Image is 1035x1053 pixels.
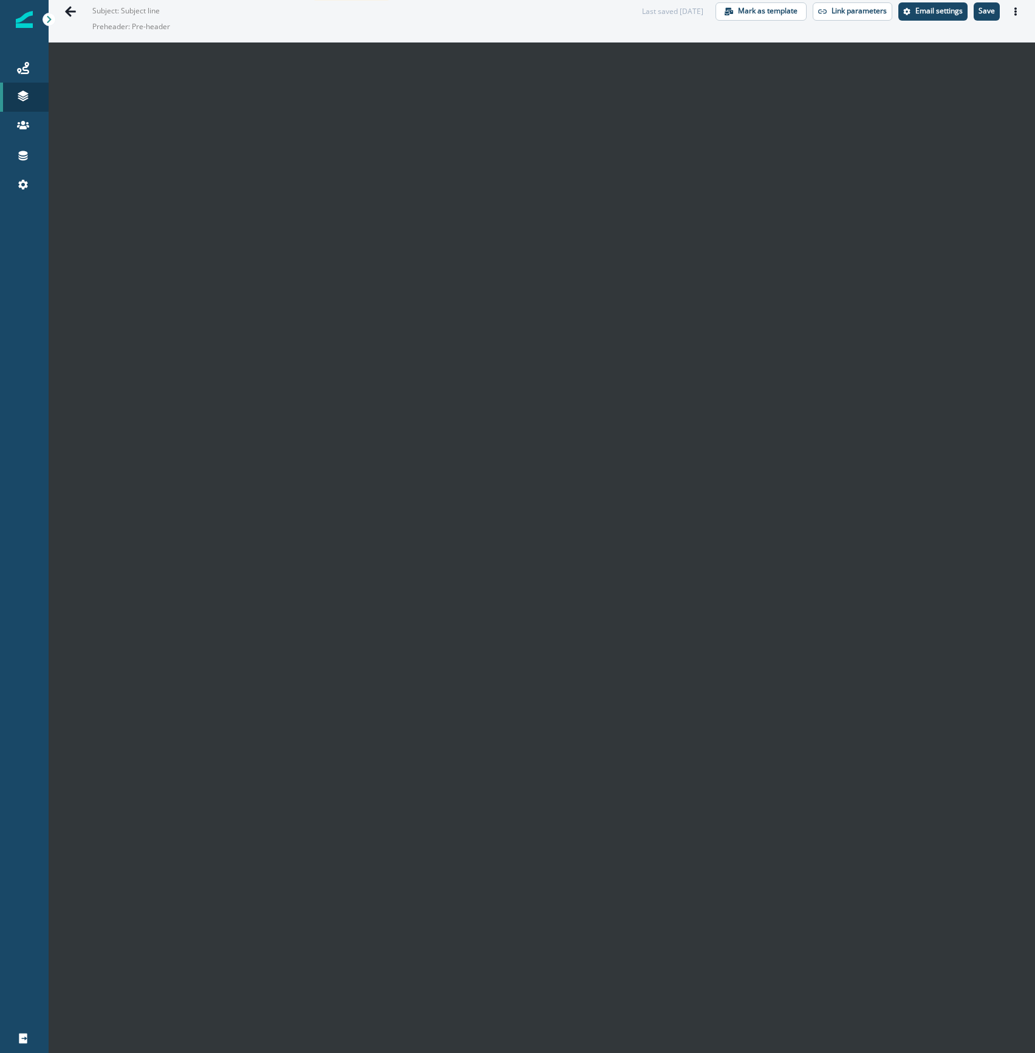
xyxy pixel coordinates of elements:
[16,11,33,28] img: Inflection
[915,7,963,15] p: Email settings
[1006,2,1025,21] button: Actions
[716,2,807,21] button: Mark as template
[92,1,214,16] p: Subject: Subject line
[813,2,892,21] button: Link parameters
[738,7,798,15] p: Mark as template
[642,6,703,17] div: Last saved [DATE]
[832,7,887,15] p: Link parameters
[979,7,995,15] p: Save
[898,2,968,21] button: Settings
[92,16,396,37] p: Preheader: Pre-header
[974,2,1000,21] button: Save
